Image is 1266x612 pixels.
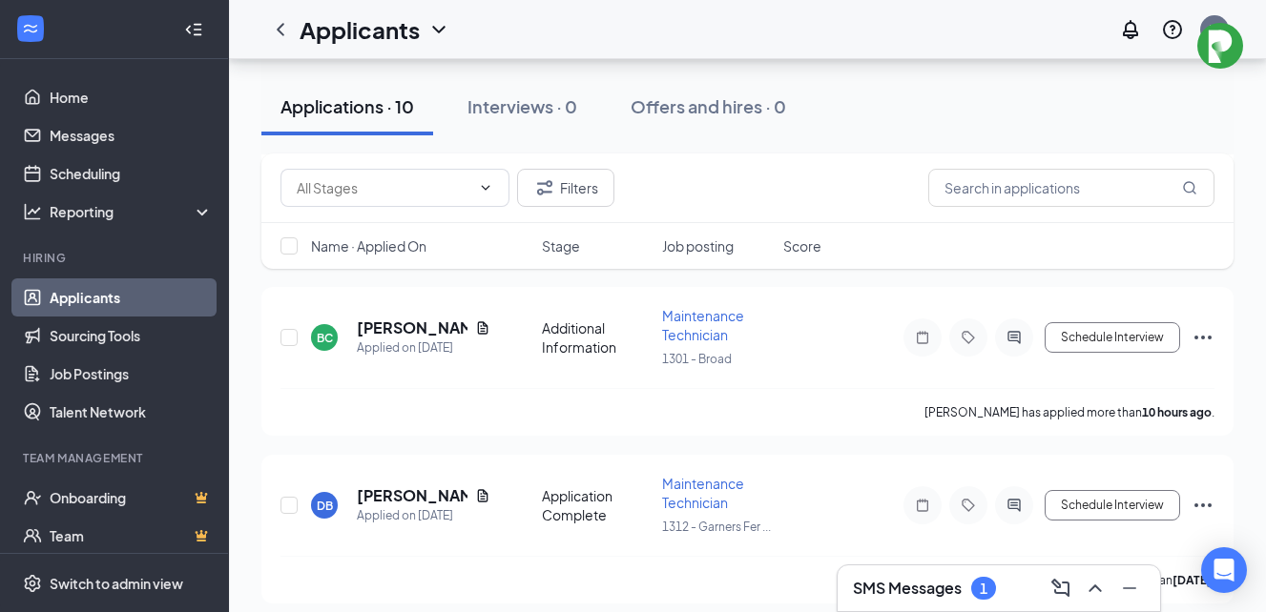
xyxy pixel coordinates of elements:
div: Switch to admin view [50,574,183,593]
button: ChevronUp [1080,573,1110,603]
svg: Settings [23,574,42,593]
svg: ChevronUp [1084,577,1107,600]
a: Home [50,78,213,116]
input: All Stages [297,177,470,198]
div: JM [1208,21,1222,37]
a: OnboardingCrown [50,479,213,517]
span: 1301 - Broad [662,352,732,366]
div: BC [317,330,333,346]
button: Minimize [1114,573,1145,603]
a: Job Postings [50,355,213,393]
svg: Note [911,330,934,345]
svg: Notifications [1119,18,1142,41]
a: Talent Network [50,393,213,431]
svg: ActiveChat [1003,330,1026,345]
div: Applications · 10 [280,94,414,118]
div: Applied on [DATE] [357,506,490,525]
svg: ActiveChat [1003,498,1026,513]
svg: ComposeMessage [1049,577,1072,600]
div: DB [317,498,333,514]
a: Applicants [50,278,213,316]
a: Sourcing Tools [50,316,213,355]
div: Additional Information [542,318,652,357]
span: Job posting [662,236,734,255]
a: Scheduling [50,154,213,193]
div: Applied on [DATE] [357,338,490,357]
button: ComposeMessage [1046,573,1076,603]
div: Reporting [50,202,214,221]
svg: Ellipses [1192,494,1214,517]
svg: Analysis [23,202,42,221]
svg: Filter [533,176,556,199]
svg: Tag [957,498,980,513]
span: Score [783,236,821,255]
svg: MagnifyingGlass [1182,180,1197,195]
svg: Collapse [184,20,203,39]
h3: SMS Messages [853,578,962,599]
div: 1 [980,581,987,597]
button: Schedule Interview [1045,490,1180,520]
div: Interviews · 0 [467,94,577,118]
svg: Note [911,498,934,513]
svg: QuestionInfo [1161,18,1184,41]
div: Team Management [23,450,209,466]
span: Maintenance Technician [662,307,744,343]
div: Open Intercom Messenger [1201,547,1247,593]
button: Filter Filters [517,169,614,207]
p: [PERSON_NAME] has applied more than . [924,404,1214,420]
svg: ChevronDown [478,180,493,195]
svg: Document [475,320,490,336]
svg: ChevronLeft [269,18,292,41]
span: 1312 - Garners Fer ... [662,520,771,534]
h5: [PERSON_NAME] [357,317,467,338]
svg: Ellipses [1192,326,1214,349]
b: [DATE] [1173,573,1212,587]
button: Schedule Interview [1045,322,1180,353]
div: Hiring [23,250,209,266]
svg: Tag [957,330,980,345]
h1: Applicants [300,13,420,46]
input: Search in applications [928,169,1214,207]
b: 10 hours ago [1142,405,1212,419]
a: Messages [50,116,213,154]
h5: [PERSON_NAME] [357,485,467,506]
a: TeamCrown [50,517,213,555]
span: Name · Applied On [311,236,426,255]
svg: ChevronDown [427,18,450,41]
span: Maintenance Technician [662,475,744,511]
div: Offers and hires · 0 [631,94,786,118]
svg: WorkstreamLogo [21,19,40,38]
svg: Minimize [1118,577,1141,600]
div: Application Complete [542,486,652,524]
span: Stage [542,236,580,255]
svg: Document [475,488,490,503]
